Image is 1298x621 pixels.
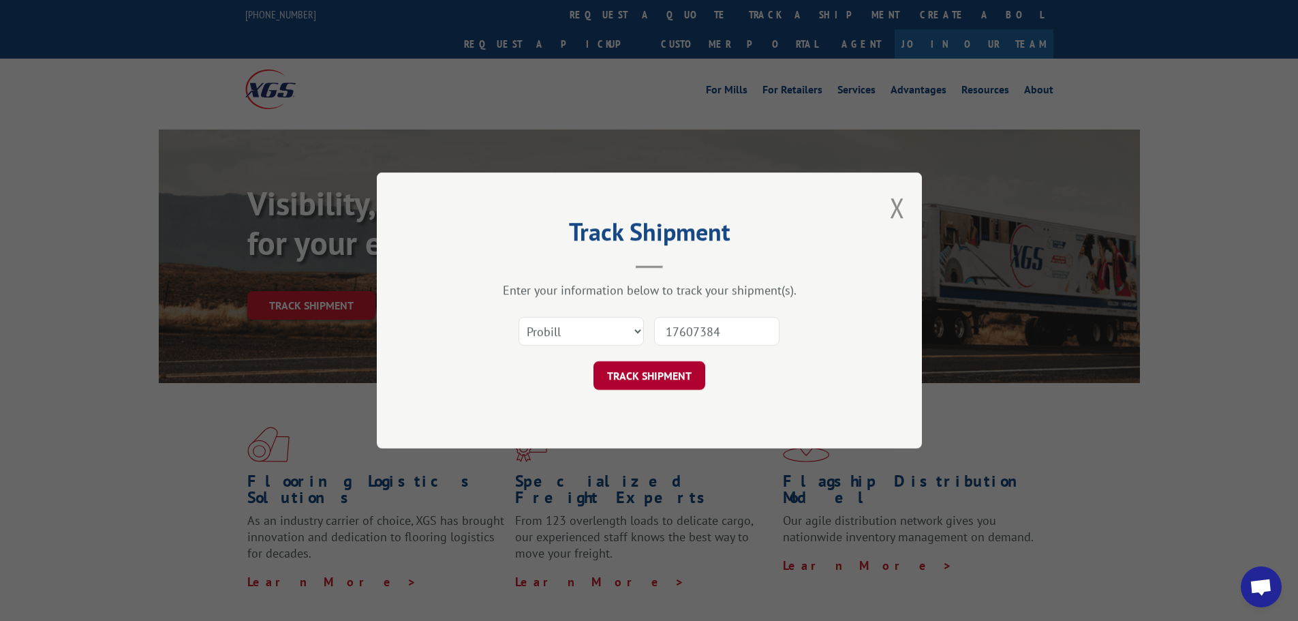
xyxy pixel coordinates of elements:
div: Open chat [1241,566,1282,607]
input: Number(s) [654,317,779,346]
h2: Track Shipment [445,222,854,248]
div: Enter your information below to track your shipment(s). [445,282,854,298]
button: Close modal [890,190,905,226]
button: TRACK SHIPMENT [593,361,705,390]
